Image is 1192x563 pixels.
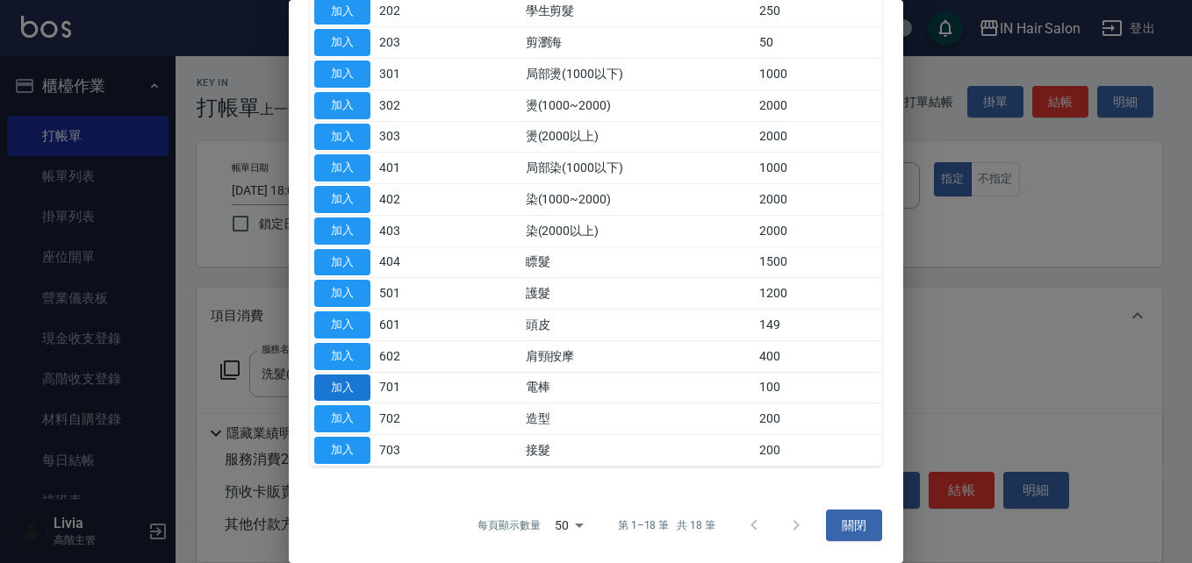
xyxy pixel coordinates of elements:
[375,435,448,467] td: 703
[755,153,882,184] td: 1000
[755,246,882,278] td: 1500
[548,502,590,549] div: 50
[521,59,756,90] td: 局部燙(1000以下)
[521,310,756,341] td: 頭皮
[314,280,370,307] button: 加入
[314,124,370,151] button: 加入
[314,217,370,245] button: 加入
[755,59,882,90] td: 1000
[755,184,882,216] td: 2000
[755,278,882,310] td: 1200
[755,121,882,153] td: 2000
[755,215,882,246] td: 2000
[478,517,541,533] p: 每頁顯示數量
[521,121,756,153] td: 燙(2000以上)
[375,27,448,59] td: 203
[521,27,756,59] td: 剪瀏海
[314,92,370,119] button: 加入
[375,121,448,153] td: 303
[375,153,448,184] td: 401
[521,215,756,246] td: 染(2000以上)
[375,372,448,403] td: 701
[375,184,448,216] td: 402
[375,403,448,435] td: 702
[314,311,370,339] button: 加入
[314,374,370,402] button: 加入
[755,435,882,467] td: 200
[314,405,370,432] button: 加入
[375,340,448,372] td: 602
[314,249,370,276] button: 加入
[375,310,448,341] td: 601
[618,517,715,533] p: 第 1–18 筆 共 18 筆
[521,89,756,121] td: 燙(1000~2000)
[521,278,756,310] td: 護髮
[375,278,448,310] td: 501
[755,89,882,121] td: 2000
[314,186,370,213] button: 加入
[755,27,882,59] td: 50
[755,310,882,341] td: 149
[521,435,756,467] td: 接髮
[314,343,370,370] button: 加入
[521,340,756,372] td: 肩頸按摩
[826,510,882,542] button: 關閉
[314,61,370,88] button: 加入
[314,29,370,56] button: 加入
[314,154,370,182] button: 加入
[375,246,448,278] td: 404
[521,153,756,184] td: 局部染(1000以下)
[375,59,448,90] td: 301
[755,340,882,372] td: 400
[314,437,370,464] button: 加入
[755,403,882,435] td: 200
[521,184,756,216] td: 染(1000~2000)
[521,372,756,403] td: 電棒
[521,403,756,435] td: 造型
[375,215,448,246] td: 403
[375,89,448,121] td: 302
[521,246,756,278] td: 瞟髮
[755,372,882,403] td: 100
